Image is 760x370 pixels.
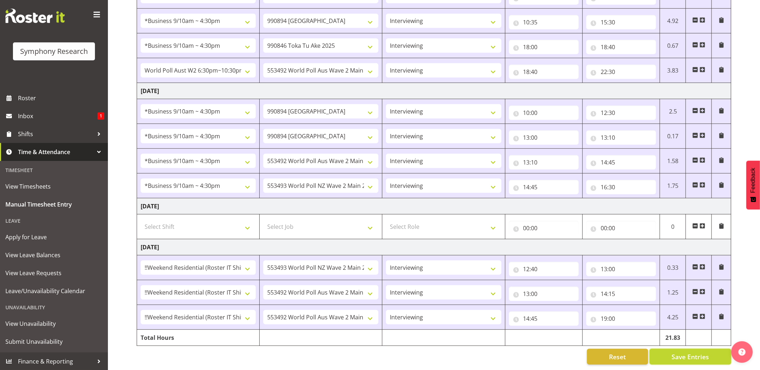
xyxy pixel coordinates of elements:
input: Click to select... [586,130,656,145]
input: Click to select... [586,155,656,170]
span: Shifts [18,129,94,139]
a: View Leave Balances [2,246,106,264]
div: Symphony Research [20,46,88,57]
td: [DATE] [137,198,731,214]
td: 21.83 [660,330,686,346]
div: Unavailability [2,300,106,315]
input: Click to select... [509,262,579,276]
input: Click to select... [509,65,579,79]
td: Total Hours [137,330,260,346]
span: Save Entries [672,352,709,361]
input: Click to select... [586,287,656,301]
td: [DATE] [137,83,731,99]
img: Rosterit website logo [5,9,65,23]
img: help-xxl-2.png [738,348,746,356]
td: 3.83 [660,58,686,83]
span: 1 [97,112,104,120]
input: Click to select... [509,287,579,301]
span: Leave/Unavailability Calendar [5,286,103,296]
button: Save Entries [650,349,731,365]
td: 1.58 [660,149,686,174]
input: Click to select... [509,130,579,145]
button: Feedback - Show survey [746,161,760,209]
span: View Timesheets [5,181,103,192]
td: 0 [660,214,686,239]
span: View Leave Requests [5,268,103,278]
span: Reset [609,352,626,361]
input: Click to select... [586,40,656,54]
input: Click to select... [509,40,579,54]
input: Click to select... [586,65,656,79]
input: Click to select... [509,311,579,326]
button: Reset [587,349,648,365]
span: Manual Timesheet Entry [5,199,103,210]
span: Inbox [18,111,97,121]
td: 0.17 [660,124,686,149]
input: Click to select... [586,262,656,276]
input: Click to select... [509,180,579,194]
td: 1.25 [660,280,686,305]
span: View Leave Balances [5,250,103,260]
a: Apply for Leave [2,228,106,246]
input: Click to select... [586,15,656,29]
input: Click to select... [586,311,656,326]
span: View Unavailability [5,318,103,329]
span: Apply for Leave [5,232,103,242]
a: View Timesheets [2,177,106,195]
span: Finance & Reporting [18,356,94,367]
input: Click to select... [509,106,579,120]
div: Timesheet [2,163,106,177]
span: Time & Attendance [18,147,94,157]
a: Submit Unavailability [2,333,106,351]
span: Roster [18,93,104,103]
input: Click to select... [509,15,579,29]
input: Click to select... [509,155,579,170]
input: Click to select... [586,180,656,194]
a: Leave/Unavailability Calendar [2,282,106,300]
input: Click to select... [509,221,579,235]
td: 0.67 [660,33,686,58]
a: Manual Timesheet Entry [2,195,106,213]
td: 4.25 [660,305,686,330]
input: Click to select... [586,106,656,120]
td: 0.33 [660,255,686,280]
span: Feedback [750,168,756,193]
td: [DATE] [137,239,731,255]
td: 4.92 [660,9,686,33]
td: 1.75 [660,174,686,198]
td: 2.5 [660,99,686,124]
a: View Unavailability [2,315,106,333]
a: View Leave Requests [2,264,106,282]
span: Submit Unavailability [5,336,103,347]
input: Click to select... [586,221,656,235]
div: Leave [2,213,106,228]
